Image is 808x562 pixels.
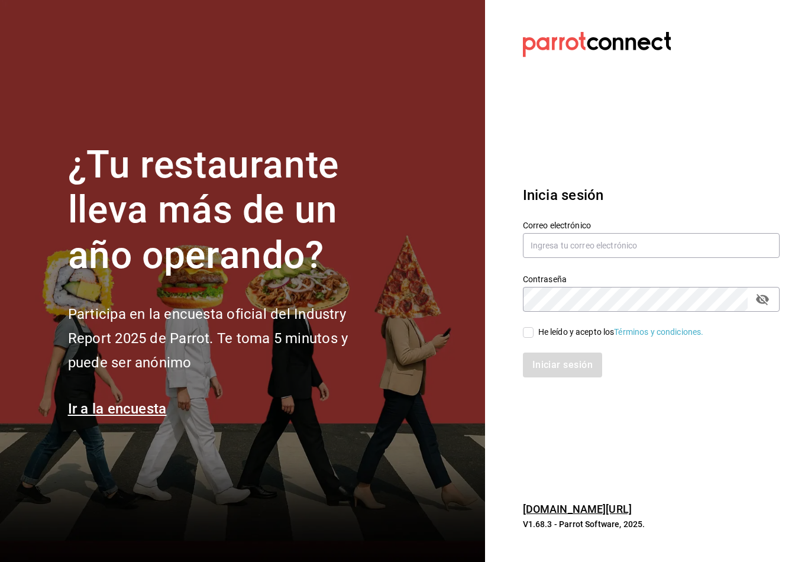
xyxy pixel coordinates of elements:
a: Ir a la encuesta [68,400,167,417]
a: [DOMAIN_NAME][URL] [523,503,632,515]
input: Ingresa tu correo electrónico [523,233,780,258]
button: passwordField [752,289,773,309]
h3: Inicia sesión [523,185,780,206]
h1: ¿Tu restaurante lleva más de un año operando? [68,143,387,279]
p: V1.68.3 - Parrot Software, 2025. [523,518,780,530]
h2: Participa en la encuesta oficial del Industry Report 2025 de Parrot. Te toma 5 minutos y puede se... [68,302,387,374]
a: Términos y condiciones. [614,327,703,337]
label: Correo electrónico [523,221,780,229]
div: He leído y acepto los [538,326,704,338]
label: Contraseña [523,274,780,283]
